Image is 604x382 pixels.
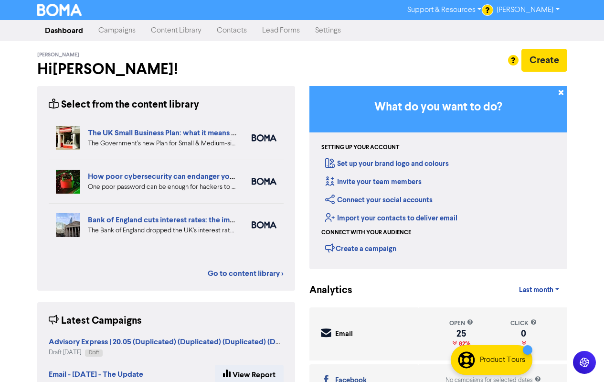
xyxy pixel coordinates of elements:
[325,214,457,223] a: Import your contacts to deliver email
[49,338,311,346] a: Advisory Express | 20.05 (Duplicated) (Duplicated) (Duplicated) (Duplicated)
[335,329,353,340] div: Email
[49,337,311,347] strong: Advisory Express | 20.05 (Duplicated) (Duplicated) (Duplicated) (Duplicated)
[88,182,237,192] div: One poor password can be enough for hackers to destroy your business systems. We’ve shared five i...
[252,134,276,142] img: boma
[91,21,143,40] a: Campaigns
[457,340,470,348] span: 82%
[521,49,567,72] button: Create
[254,21,307,40] a: Lead Forms
[89,350,99,355] span: Draft
[88,215,324,225] a: Bank of England cuts interest rates: the impact for your small business
[400,2,489,18] a: Support & Resources
[325,177,422,186] a: Invite your team members
[309,283,340,298] div: Analytics
[208,268,284,279] a: Go to content library >
[49,370,143,379] strong: Email - [DATE] - The Update
[49,314,142,328] div: Latest Campaigns
[484,279,604,382] iframe: Chat Widget
[49,98,199,112] div: Select from the content library
[88,128,290,138] a: The UK Small Business Plan: what it means for your business
[489,2,567,18] a: [PERSON_NAME]
[37,4,82,16] img: BOMA Logo
[88,139,237,149] div: The Government’s new Plan for Small & Medium-sized Businesses (SMBs) offers a number of new oppor...
[88,172,286,181] a: How poor cybersecurity can endanger your small business
[309,86,567,269] div: Getting Started in BOMA
[252,221,276,229] img: boma
[325,159,449,168] a: Set up your brand logo and colours
[449,330,473,338] div: 25
[49,371,143,379] a: Email - [DATE] - The Update
[209,21,254,40] a: Contacts
[88,226,237,236] div: The Bank of England dropped the UK’s interest rate to 4% on 7 August. What does a drop in interes...
[324,100,553,114] h3: What do you want to do?
[325,241,396,255] div: Create a campaign
[449,319,473,328] div: open
[252,178,276,185] img: boma
[321,229,411,237] div: Connect with your audience
[321,143,399,152] div: Setting up your account
[325,196,433,205] a: Connect your social accounts
[143,21,209,40] a: Content Library
[37,60,295,78] h2: Hi [PERSON_NAME] !
[37,52,79,58] span: [PERSON_NAME]
[37,21,91,40] a: Dashboard
[49,348,284,357] div: Draft [DATE]
[307,21,349,40] a: Settings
